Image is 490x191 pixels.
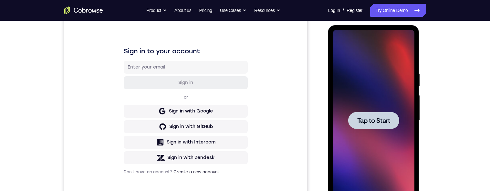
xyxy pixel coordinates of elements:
[254,4,280,17] button: Resources
[103,152,151,159] div: Sign in with Zendesk
[59,167,183,172] p: Don't have an account?
[328,4,340,17] a: Log In
[20,87,71,104] button: Tap to Start
[105,106,149,112] div: Sign in with Google
[146,4,167,17] button: Product
[347,4,362,17] a: Register
[220,4,246,17] button: Use Cases
[118,92,125,98] p: or
[343,6,344,14] span: /
[109,167,155,172] a: Create a new account
[59,102,183,115] button: Sign in with Google
[29,92,62,99] span: Tap to Start
[370,4,426,17] a: Try Online Demo
[105,121,149,128] div: Sign in with GitHub
[59,118,183,131] button: Sign in with GitHub
[64,6,103,14] a: Go to the home page
[199,4,212,17] a: Pricing
[59,149,183,162] button: Sign in with Zendesk
[174,4,191,17] a: About us
[102,137,151,143] div: Sign in with Intercom
[59,133,183,146] button: Sign in with Intercom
